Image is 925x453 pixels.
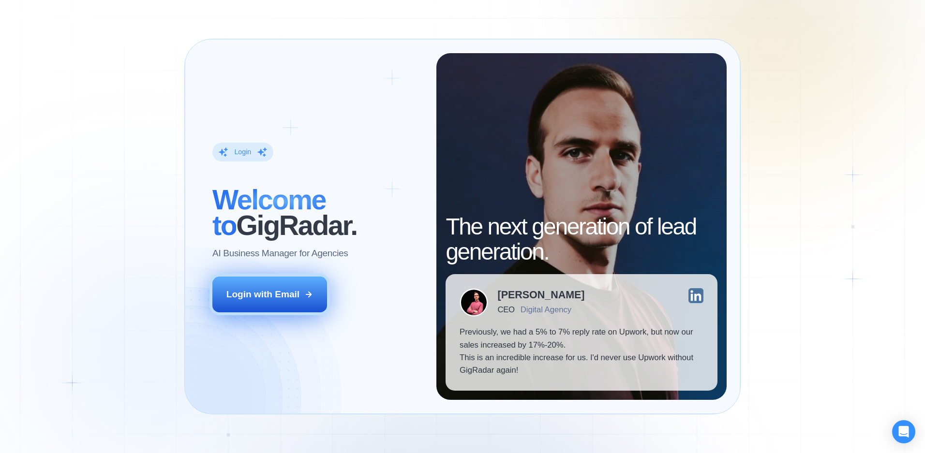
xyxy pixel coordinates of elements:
[892,420,915,443] div: Open Intercom Messenger
[498,290,585,301] div: [PERSON_NAME]
[460,326,703,377] p: Previously, we had a 5% to 7% reply rate on Upwork, but now our sales increased by 17%-20%. This ...
[212,247,348,260] p: AI Business Manager for Agencies
[212,277,327,312] button: Login with Email
[234,147,251,157] div: Login
[212,184,326,241] span: Welcome to
[226,288,299,301] div: Login with Email
[446,214,717,265] h2: The next generation of lead generation.
[212,187,423,238] h2: ‍ GigRadar.
[521,305,571,314] div: Digital Agency
[498,305,515,314] div: CEO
